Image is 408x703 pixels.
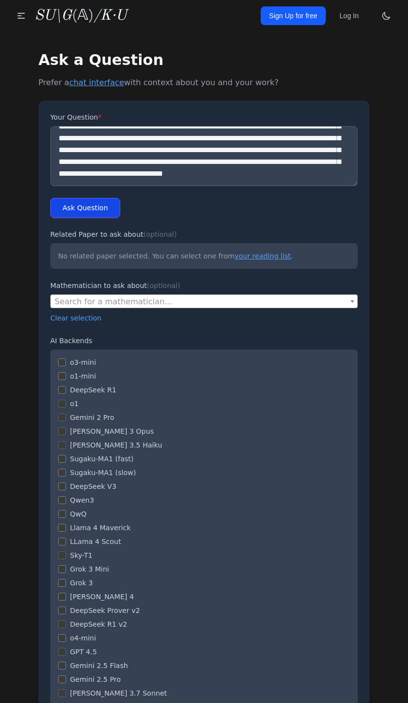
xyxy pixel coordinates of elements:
p: Prefer a with context about you and your work? [38,77,370,89]
button: Clear selection [50,313,102,323]
span: (optional) [143,230,177,238]
label: Grok 3 Mini [70,564,109,574]
label: DeepSeek R1 v2 [70,619,127,629]
i: /K·U [94,8,127,23]
a: SU\G(𝔸)/K·U [34,7,127,25]
label: Qwen3 [70,495,94,505]
label: DeepSeek R1 [70,385,116,395]
h1: Ask a Question [38,51,370,69]
label: [PERSON_NAME] 3.7 Sonnet [70,688,167,698]
label: Your Question [50,112,358,122]
label: Gemini 2 Pro [70,413,114,422]
span: Search for a mathematician... [55,297,172,306]
label: Sky-T1 [70,550,93,560]
label: [PERSON_NAME] 4 [70,592,134,602]
label: [PERSON_NAME] 3 Opus [70,426,154,436]
label: o1-mini [70,371,96,381]
button: Ask Question [50,198,120,218]
span: Search for a mathematician... [50,294,358,308]
span: Search for a mathematician... [51,295,357,309]
label: Sugaku-MA1 (slow) [70,468,136,478]
p: No related paper selected. You can select one from . [50,243,358,269]
span: (optional) [147,282,180,289]
label: Grok 3 [70,578,93,588]
label: Llama 4 Maverick [70,523,131,533]
label: Mathematician to ask about [50,281,358,290]
a: chat interface [69,78,124,87]
label: LLama 4 Scout [70,537,121,546]
label: o1 [70,399,78,409]
label: DeepSeek Prover v2 [70,606,140,615]
label: o3-mini [70,357,96,367]
i: SU\G [34,8,72,23]
a: Log In [334,7,365,25]
label: GPT 4.5 [70,647,97,657]
label: Related Paper to ask about [50,229,358,239]
label: [PERSON_NAME] 3.5 Haiku [70,440,162,450]
a: Sign Up for free [261,6,326,25]
a: your reading list [235,252,291,260]
label: DeepSeek V3 [70,481,116,491]
label: Sugaku-MA1 (fast) [70,454,134,464]
label: Gemini 2.5 Flash [70,661,128,671]
label: Gemini 2.5 Pro [70,674,121,684]
label: AI Backends [50,336,358,346]
label: o4-mini [70,633,96,643]
label: QwQ [70,509,87,519]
